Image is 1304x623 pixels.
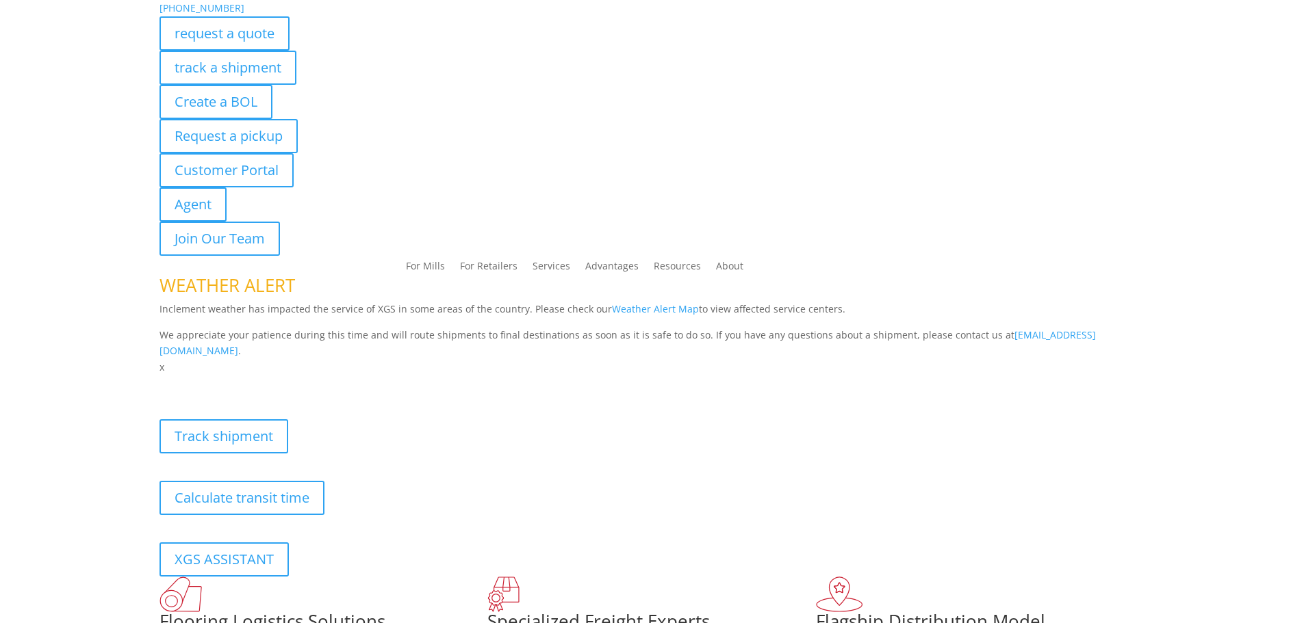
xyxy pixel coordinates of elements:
p: We appreciate your patience during this time and will route shipments to final destinations as so... [159,327,1145,360]
a: About [716,261,743,276]
a: [PHONE_NUMBER] [159,1,244,14]
a: track a shipment [159,51,296,85]
a: Track shipment [159,419,288,453]
a: XGS ASSISTANT [159,542,289,576]
img: xgs-icon-focused-on-flooring-red [487,576,520,612]
a: For Mills [406,261,445,276]
a: Create a BOL [159,85,272,119]
img: xgs-icon-total-supply-chain-intelligence-red [159,576,202,612]
b: Visibility, transparency, and control for your entire supply chain. [159,377,465,390]
p: Inclement weather has impacted the service of XGS in some areas of the country. Please check our ... [159,301,1145,327]
a: Join Our Team [159,222,280,256]
a: Customer Portal [159,153,294,187]
a: Calculate transit time [159,481,324,515]
a: Advantages [585,261,639,276]
a: Services [533,261,570,276]
a: Agent [159,187,227,222]
a: For Retailers [460,261,517,276]
a: Request a pickup [159,119,298,153]
a: Resources [654,261,701,276]
p: x [159,359,1145,375]
a: request a quote [159,16,290,51]
a: Weather Alert Map [612,302,699,315]
span: WEATHER ALERT [159,273,295,297]
img: xgs-icon-flagship-distribution-model-red [816,576,863,612]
